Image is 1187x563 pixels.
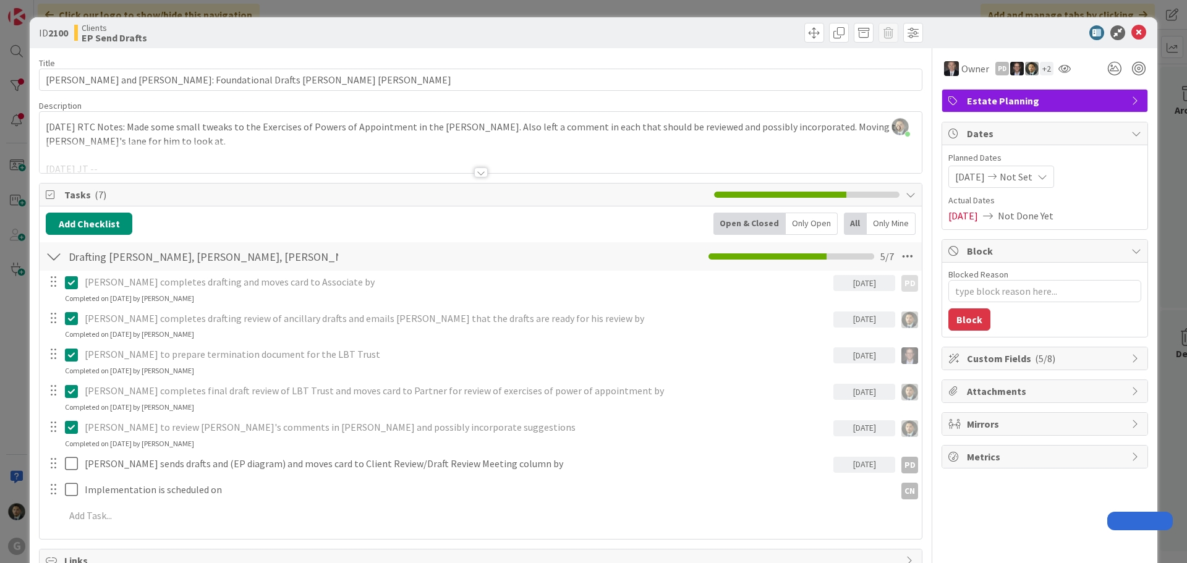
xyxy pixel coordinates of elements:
span: Mirrors [967,417,1125,431]
span: Owner [961,61,989,76]
img: JT [1010,62,1024,75]
div: PD [995,62,1009,75]
div: [DATE] [833,457,895,473]
input: Add Checklist... [64,245,342,268]
span: Metrics [967,449,1125,464]
img: JT [901,347,918,364]
label: Blocked Reason [948,269,1008,280]
span: Not Done Yet [998,208,1053,223]
div: Completed on [DATE] by [PERSON_NAME] [65,365,194,376]
p: [PERSON_NAME] completes drafting and moves card to Associate by [85,275,828,289]
div: Completed on [DATE] by [PERSON_NAME] [65,329,194,340]
img: CG [901,384,918,400]
span: Attachments [967,384,1125,399]
button: Block [948,308,990,331]
span: Clients [82,23,147,33]
p: [DATE] RTC Notes: Made some small tweaks to the Exercises of Powers of Appointment in the [PERSON... [46,120,916,148]
span: Planned Dates [948,151,1141,164]
div: Only Open [786,213,838,235]
div: CN [901,483,918,499]
label: Title [39,57,55,69]
button: Add Checklist [46,213,132,235]
span: 5 / 7 [880,249,894,264]
div: [DATE] [833,275,895,291]
div: Open & Closed [713,213,786,235]
img: CG [1025,62,1039,75]
span: ID [39,25,68,40]
p: [PERSON_NAME] to prepare termination document for the LBT Trust [85,347,828,362]
span: Tasks [64,187,708,202]
span: [DATE] [948,208,978,223]
div: + 2 [1040,62,1053,75]
span: ( 5/8 ) [1035,352,1055,365]
img: CG [901,420,918,437]
img: CG [901,311,918,328]
div: Completed on [DATE] by [PERSON_NAME] [65,438,194,449]
span: ( 7 ) [95,188,106,201]
span: Description [39,100,82,111]
div: Completed on [DATE] by [PERSON_NAME] [65,402,194,413]
span: Dates [967,126,1125,141]
span: Actual Dates [948,194,1141,207]
p: [PERSON_NAME] sends drafts and (EP diagram) and moves card to Client Review/Draft Review Meeting ... [85,457,828,471]
span: Block [967,243,1125,258]
div: PD [901,457,918,473]
div: All [844,213,867,235]
span: [DATE] [955,169,985,184]
p: [PERSON_NAME] completes final draft review of LBT Trust and moves card to Partner for review of e... [85,384,828,398]
span: Custom Fields [967,351,1125,366]
b: 2100 [48,27,68,39]
b: EP Send Drafts [82,33,147,43]
p: [PERSON_NAME] to review [PERSON_NAME]'s comments in [PERSON_NAME] and possibly incorporate sugges... [85,420,828,434]
div: Completed on [DATE] by [PERSON_NAME] [65,293,194,304]
div: [DATE] [833,311,895,328]
div: [DATE] [833,420,895,436]
p: [PERSON_NAME] completes drafting review of ancillary drafts and emails [PERSON_NAME] that the dra... [85,311,828,326]
img: BG [944,61,959,76]
p: Implementation is scheduled on [85,483,890,497]
div: [DATE] [833,347,895,363]
span: Estate Planning [967,93,1125,108]
div: Only Mine [867,213,916,235]
div: [DATE] [833,384,895,400]
img: 8BZLk7E8pfiq8jCgjIaptuiIy3kiCTah.png [891,118,909,135]
div: PD [901,275,918,292]
span: Not Set [1000,169,1032,184]
input: type card name here... [39,69,922,91]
